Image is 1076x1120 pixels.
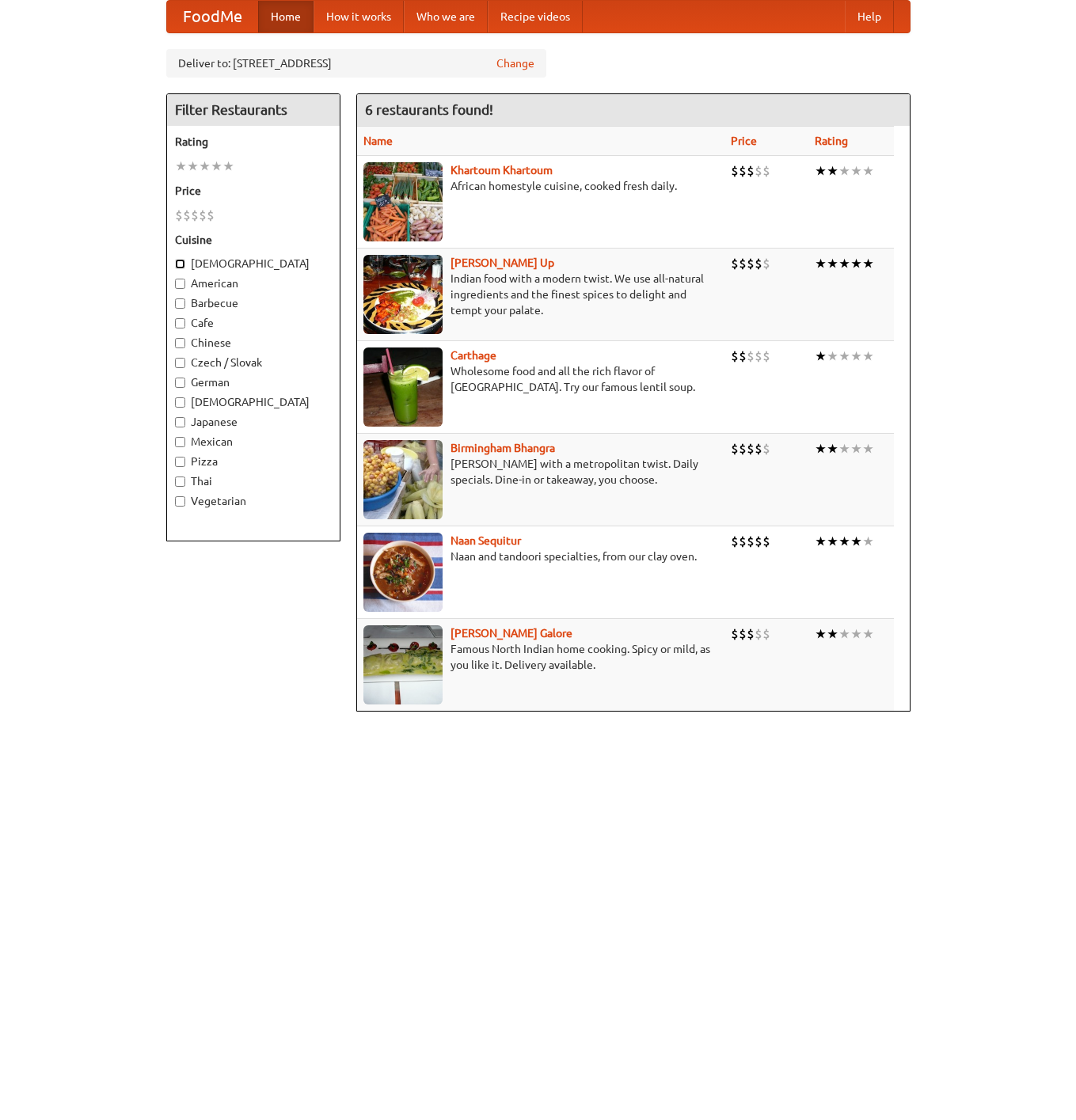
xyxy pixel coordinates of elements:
label: Chinese [175,335,332,351]
input: Barbecue [175,298,185,309]
input: [DEMOGRAPHIC_DATA] [175,259,185,269]
a: Recipe videos [488,1,583,32]
p: Famous North Indian home cooking. Spicy or mild, as you like it. Delivery available. [363,641,718,673]
li: $ [731,162,739,180]
li: $ [739,162,747,180]
li: ★ [850,162,862,180]
h5: Cuisine [175,232,332,248]
input: Vegetarian [175,496,185,507]
li: $ [739,533,747,550]
input: [DEMOGRAPHIC_DATA] [175,397,185,408]
a: How it works [314,1,404,32]
label: American [175,275,332,291]
label: Cafe [175,315,332,331]
li: $ [747,255,755,272]
li: $ [755,347,762,365]
li: $ [731,533,739,550]
input: American [175,279,185,289]
input: Czech / Slovak [175,358,185,368]
li: ★ [838,440,850,457]
input: Thai [175,476,185,487]
li: ★ [187,158,199,175]
li: $ [762,347,770,365]
a: Change [496,55,534,71]
li: ★ [815,533,827,550]
img: bhangra.jpg [363,440,443,519]
label: Czech / Slovak [175,355,332,370]
a: Who we are [404,1,488,32]
h4: Filter Restaurants [167,94,340,126]
li: $ [762,440,770,457]
ng-pluralize: 6 restaurants found! [365,102,493,117]
a: [PERSON_NAME] Galore [451,627,572,640]
li: $ [731,625,739,643]
h5: Price [175,183,332,199]
li: $ [755,533,762,550]
li: $ [747,625,755,643]
li: ★ [211,158,222,175]
label: Japanese [175,414,332,430]
li: ★ [838,533,850,550]
li: ★ [815,347,827,365]
li: $ [747,533,755,550]
li: ★ [850,255,862,272]
label: German [175,374,332,390]
label: [DEMOGRAPHIC_DATA] [175,256,332,271]
li: ★ [838,625,850,643]
h5: Rating [175,134,332,150]
input: Mexican [175,437,185,447]
li: ★ [838,347,850,365]
li: ★ [827,255,838,272]
li: ★ [827,440,838,457]
li: $ [731,255,739,272]
li: $ [739,347,747,365]
label: Mexican [175,434,332,450]
li: $ [755,255,762,272]
li: ★ [815,255,827,272]
li: ★ [199,158,211,175]
li: ★ [815,625,827,643]
li: ★ [175,158,187,175]
li: ★ [850,625,862,643]
li: ★ [850,440,862,457]
li: $ [762,162,770,180]
input: Japanese [175,417,185,427]
li: ★ [862,162,874,180]
li: $ [739,625,747,643]
li: ★ [222,158,234,175]
img: currygalore.jpg [363,625,443,704]
li: ★ [827,533,838,550]
label: Pizza [175,454,332,469]
li: $ [762,625,770,643]
p: Naan and tandoori specialties, from our clay oven. [363,549,718,564]
li: $ [199,207,207,224]
p: Wholesome food and all the rich flavor of [GEOGRAPHIC_DATA]. Try our famous lentil soup. [363,363,718,395]
a: Naan Sequitur [451,534,521,547]
li: ★ [827,625,838,643]
a: Carthage [451,349,496,362]
input: Pizza [175,457,185,467]
img: carthage.jpg [363,347,443,427]
a: [PERSON_NAME] Up [451,256,554,269]
p: Indian food with a modern twist. We use all-natural ingredients and the finest spices to delight ... [363,271,718,318]
a: Birmingham Bhangra [451,442,555,454]
li: $ [175,207,183,224]
label: Barbecue [175,295,332,311]
input: German [175,378,185,388]
a: Home [258,1,314,32]
p: African homestyle cuisine, cooked fresh daily. [363,178,718,194]
li: ★ [827,162,838,180]
li: $ [731,347,739,365]
li: ★ [862,625,874,643]
li: $ [183,207,191,224]
a: Name [363,135,393,147]
label: [DEMOGRAPHIC_DATA] [175,394,332,410]
li: $ [755,625,762,643]
a: Price [731,135,757,147]
li: $ [747,347,755,365]
a: Rating [815,135,848,147]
